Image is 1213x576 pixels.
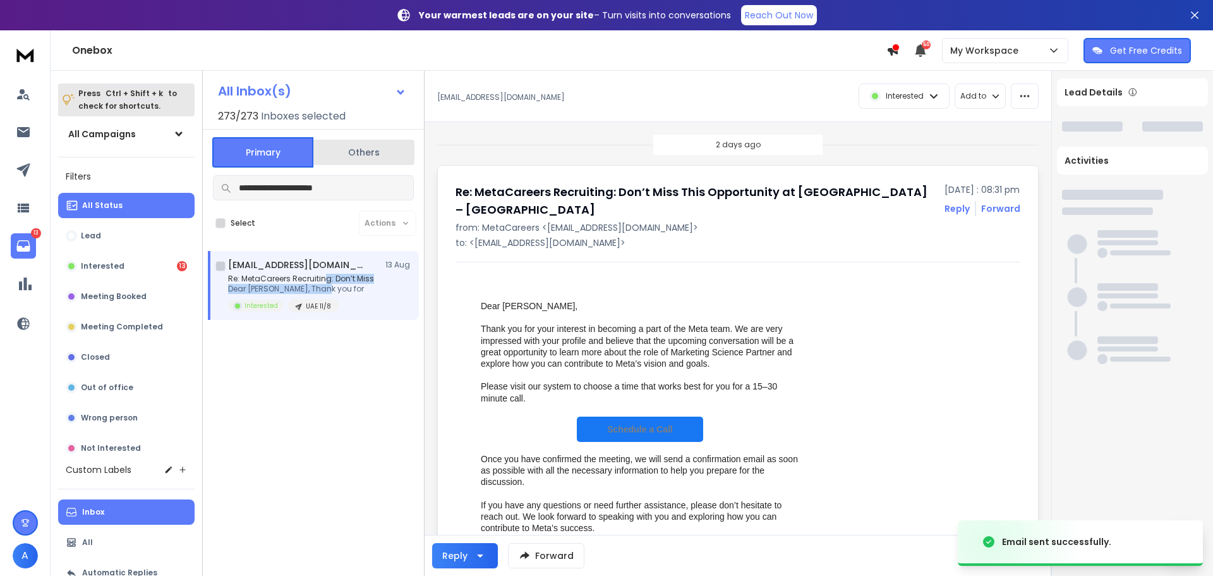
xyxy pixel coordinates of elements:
[208,78,416,104] button: All Inbox(s)
[481,300,799,312] div: Dear [PERSON_NAME],
[82,537,93,548] p: All
[432,543,498,568] button: Reply
[228,284,374,294] p: Dear [PERSON_NAME], Thank you for
[745,9,813,21] p: Reach Out Now
[58,254,195,279] button: Interested13
[944,183,1020,196] p: [DATE] : 08:31 pm
[81,322,163,332] p: Meeting Completed
[13,43,38,66] img: logo
[82,200,123,211] p: All Status
[437,92,565,102] p: [EMAIL_ADDRESS][DOMAIN_NAME]
[58,530,195,555] button: All
[481,453,799,488] div: Once you have confirmed the meeting, we will send a confirmation email as soon as possible with a...
[58,314,195,340] button: Meeting Completed
[922,40,931,49] span: 50
[218,85,291,97] h1: All Inbox(s)
[481,323,799,369] div: Thank you for your interest in becoming a part of the Meta team. We are very impressed with your ...
[58,193,195,218] button: All Status
[508,543,584,568] button: Forward
[81,383,133,393] p: Out of office
[456,221,1020,234] p: from: MetaCareers <[EMAIL_ADDRESS][DOMAIN_NAME]>
[1110,44,1182,57] p: Get Free Credits
[81,231,101,241] p: Lead
[58,284,195,309] button: Meeting Booked
[212,137,313,168] button: Primary
[950,44,1023,57] p: My Workspace
[886,91,924,101] p: Interested
[442,549,468,562] div: Reply
[1002,536,1111,548] div: Email sent successfully.
[228,274,374,284] p: Re: MetaCareers Recruiting: Don’t Miss
[82,507,104,517] p: Inbox
[58,168,195,185] h3: Filters
[81,413,138,423] p: Wrong person
[960,91,986,101] p: Add to
[58,345,195,370] button: Closed
[13,543,38,568] button: A
[58,436,195,461] button: Not Interested
[481,381,799,403] div: Please visit our system to choose a time that works best for you for a 15–30 minute call.
[577,417,703,442] a: Schedule a Call
[218,109,258,124] span: 273 / 273
[231,218,255,228] label: Select
[228,259,367,271] h1: [EMAIL_ADDRESS][DOMAIN_NAME]
[58,405,195,431] button: Wrong person
[385,260,414,270] p: 13 Aug
[1065,86,1123,99] p: Lead Details
[456,183,937,219] h1: Re: MetaCareers Recruiting: Don’t Miss This Opportunity at [GEOGRAPHIC_DATA] – [GEOGRAPHIC_DATA]
[31,228,41,238] p: 13
[944,202,970,215] button: Reply
[11,233,36,259] a: 13
[456,236,1020,249] p: to: <[EMAIL_ADDRESS][DOMAIN_NAME]>
[81,443,141,453] p: Not Interested
[313,138,414,166] button: Others
[244,301,278,310] p: Interested
[1057,147,1208,175] div: Activities
[741,5,817,25] a: Reach Out Now
[716,140,761,150] p: 2 days ago
[58,375,195,400] button: Out of office
[72,43,886,58] h1: Onebox
[68,128,136,140] h1: All Campaigns
[419,9,731,21] p: – Turn visits into conversations
[66,463,131,476] h3: Custom Labels
[58,223,195,248] button: Lead
[419,9,594,21] strong: Your warmest leads are on your site
[177,261,187,271] div: 13
[78,87,177,113] p: Press to check for shortcuts.
[81,291,147,302] p: Meeting Booked
[261,109,346,124] h3: Inboxes selected
[58,499,195,525] button: Inbox
[1083,38,1191,63] button: Get Free Credits
[81,261,124,271] p: Interested
[104,86,165,101] span: Ctrl + Shift + k
[481,499,799,534] div: If you have any questions or need further assistance, please don’t hesitate to reach out. We look...
[81,352,110,362] p: Closed
[306,302,331,311] p: UAE 11/8
[58,121,195,147] button: All Campaigns
[981,202,1020,215] div: Forward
